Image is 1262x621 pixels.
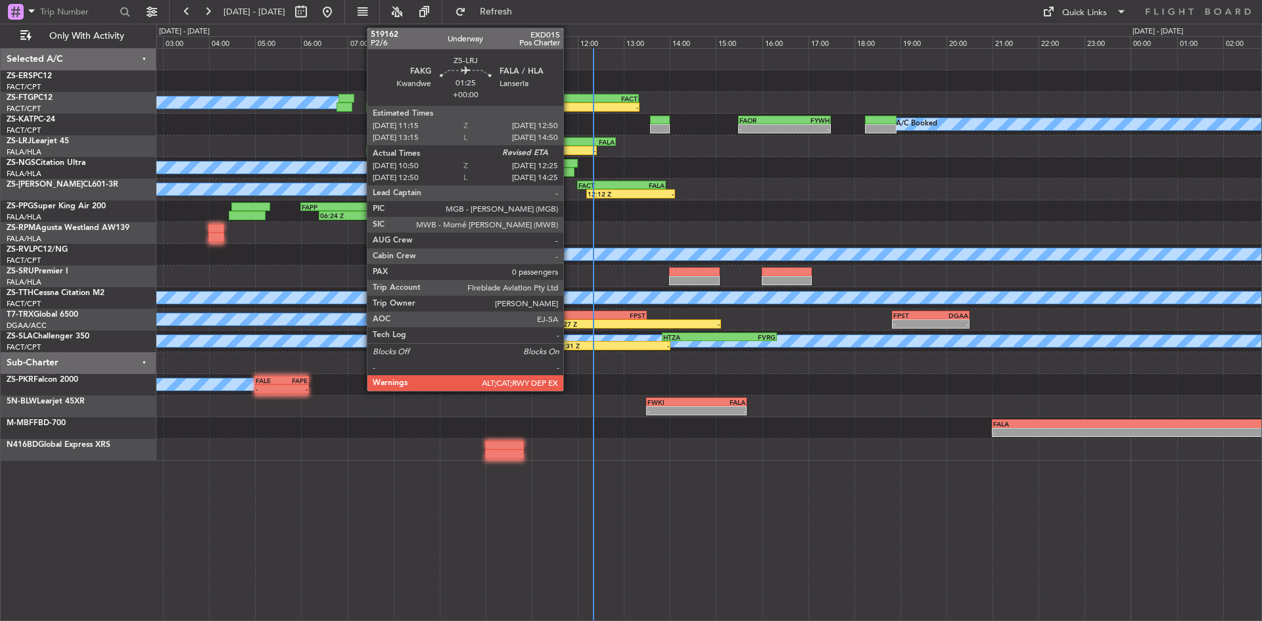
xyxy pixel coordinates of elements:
[993,428,1228,436] div: -
[7,277,41,287] a: FALA/HLA
[7,94,34,102] span: ZS-FTG
[7,256,41,265] a: FACT/CPT
[7,224,35,232] span: ZS-RPM
[562,311,645,319] div: FPST
[7,72,33,80] span: ZS-ERS
[579,138,615,146] div: FALA
[808,36,854,48] div: 17:00
[499,103,569,111] div: 10:16 Z
[947,36,993,48] div: 20:00
[479,311,562,319] div: GGOV
[1131,36,1177,48] div: 00:00
[365,212,411,219] div: 08:25 Z
[7,94,53,102] a: ZS-FTGPC12
[647,407,696,415] div: -
[414,298,452,306] div: 08:26 Z
[437,160,480,168] div: FALA
[7,376,78,384] a: ZS-PKRFalcon 2000
[440,138,476,146] div: FAOR
[493,342,519,350] div: 10:09 Z
[7,82,41,92] a: FACT/CPT
[486,36,532,48] div: 10:00
[394,160,437,168] div: FYWE
[453,168,493,176] div: 10:12 Z
[7,299,41,309] a: FACT/CPT
[7,398,85,405] a: 5N-BLWLearjet 45XR
[417,290,455,298] div: FALA
[14,26,143,47] button: Only With Activity
[993,420,1228,428] div: FALA
[7,212,41,222] a: FALA/HLA
[432,212,485,219] div: 08:50 Z
[624,36,670,48] div: 13:00
[209,36,255,48] div: 04:00
[7,289,105,297] a: ZS-TTHCessna Citation M2
[588,190,630,198] div: 12:12 Z
[440,36,486,48] div: 09:00
[739,125,784,133] div: -
[485,212,538,219] div: 11:10 Z
[485,181,530,189] div: FACT
[7,267,68,275] a: ZS-SRUPremier I
[7,181,83,189] span: ZS-[PERSON_NAME]
[367,103,408,111] div: 07:25 Z
[7,419,66,427] a: M-MBFFBD-700
[496,190,541,198] div: 11:14 Z
[7,234,41,244] a: FALA/HLA
[7,159,85,167] a: ZS-NGSCitation Ultra
[525,147,560,154] div: 10:50 Z
[302,203,350,211] div: FAPP
[7,202,34,210] span: ZS-PPG
[7,321,47,331] a: DGAA/ACC
[281,377,307,384] div: FAPE
[762,36,808,48] div: 16:00
[410,95,450,103] div: FALA
[647,398,696,406] div: FWKI
[7,116,34,124] span: ZS-KAT
[1039,36,1085,48] div: 22:00
[7,147,41,157] a: FALA/HLA
[670,36,716,48] div: 14:00
[491,203,549,211] div: FALA
[7,137,69,145] a: ZS-LRJLearjet 45
[896,114,937,134] div: A/C Booked
[394,246,432,254] div: FACT
[636,320,720,328] div: -
[739,116,784,124] div: FAOR
[7,333,89,340] a: ZS-SLAChallenger 350
[7,342,41,352] a: FACT/CPT
[7,419,38,427] span: M-MBFF
[436,255,461,263] div: 09:30 Z
[1177,36,1223,48] div: 01:00
[569,103,638,111] div: -
[498,95,567,103] div: FALA
[519,342,544,350] div: 11:18 Z
[1062,7,1107,20] div: Quick Links
[7,289,34,297] span: ZS-TTH
[7,126,41,135] a: FACT/CPT
[560,147,596,154] div: -
[440,181,485,189] div: FALA
[785,125,830,133] div: -
[556,342,613,350] div: 11:31 Z
[475,138,511,146] div: FAKG
[223,6,285,18] span: [DATE] - [DATE]
[532,36,578,48] div: 11:00
[7,267,34,275] span: ZS-SRU
[544,138,579,146] div: FAKG
[432,203,491,211] div: FBKE
[553,320,637,328] div: 11:27 Z
[351,203,400,211] div: FBKE
[578,36,624,48] div: 12:00
[7,333,33,340] span: ZS-SLA
[7,181,118,189] a: ZS-[PERSON_NAME]CL601-3R
[452,298,489,306] div: 10:07 Z
[320,212,365,219] div: 06:24 Z
[631,190,674,198] div: -
[394,36,440,48] div: 08:00
[7,116,55,124] a: ZS-KATPC-24
[431,246,469,254] div: FAGR
[931,311,968,319] div: DGAA
[34,32,139,41] span: Only With Activity
[7,376,34,384] span: ZS-PKR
